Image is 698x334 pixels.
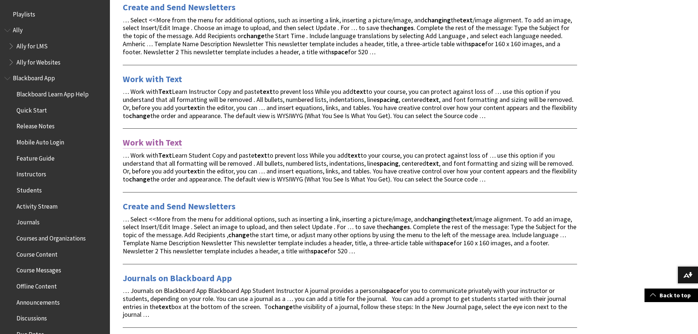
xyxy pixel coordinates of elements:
[16,136,64,146] span: Mobile Auto Login
[187,103,200,112] strong: text
[16,312,47,322] span: Discussions
[16,280,57,290] span: Offline Content
[424,16,451,24] strong: changing
[158,151,172,159] strong: Text
[228,231,250,239] strong: change
[16,216,40,226] span: Journals
[377,159,399,168] strong: spacing
[16,296,60,306] span: Announcements
[13,72,55,82] span: Blackboard App
[123,73,182,85] a: Work with Text
[123,1,236,13] a: Create and Send Newsletters
[331,48,348,56] strong: space
[16,88,89,98] span: Blackboard Learn App Help
[16,264,61,274] span: Course Messages
[123,272,232,284] a: Journals on Blackboard App
[4,8,106,21] nav: Book outline for Playlists
[424,215,451,223] strong: changing
[254,151,267,159] strong: text
[123,137,182,148] a: Work with Text
[16,200,58,210] span: Activity Stream
[123,16,572,56] span: … Select <<More from the menu for additional options, such as inserting a link, inserting a pictu...
[353,87,366,96] strong: text
[348,151,361,159] strong: text
[383,286,400,295] strong: space
[468,40,485,48] strong: space
[159,302,171,311] strong: text
[389,23,414,32] strong: changes
[386,223,410,231] strong: changes
[13,8,35,18] span: Playlists
[645,289,698,302] a: Back to top
[16,40,48,50] span: Ally for LMS
[272,302,293,311] strong: change
[311,247,328,255] strong: space
[460,16,473,24] strong: text
[16,152,55,162] span: Feature Guide
[260,87,273,96] strong: text
[16,56,60,66] span: Ally for Websites
[13,24,23,34] span: Ally
[377,95,399,104] strong: spacing
[4,24,106,69] nav: Book outline for Anthology Ally Help
[437,239,454,247] strong: space
[16,232,86,242] span: Courses and Organizations
[16,120,55,130] span: Release Notes
[16,104,47,114] span: Quick Start
[158,87,172,96] strong: Text
[129,111,150,120] strong: change
[123,151,577,183] span: … Work with Learn Student Copy and paste to prevent loss While you add to your course, you can pr...
[123,215,576,255] span: … Select <<More from the menu for additional options, such as inserting a link, inserting a pictu...
[16,184,42,194] span: Students
[187,167,200,175] strong: text
[426,159,439,168] strong: text
[426,95,439,104] strong: text
[129,175,150,183] strong: change
[460,215,473,223] strong: text
[123,201,236,212] a: Create and Send Newsletters
[123,87,577,120] span: … Work with Learn Instructor Copy and paste to prevent loss While you add to your course, you can...
[16,248,58,258] span: Course Content
[16,168,46,178] span: Instructors
[123,286,567,319] span: … Journals on Blackboard App Blackboard App Student Instructor A journal provides a personal for ...
[243,32,265,40] strong: change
